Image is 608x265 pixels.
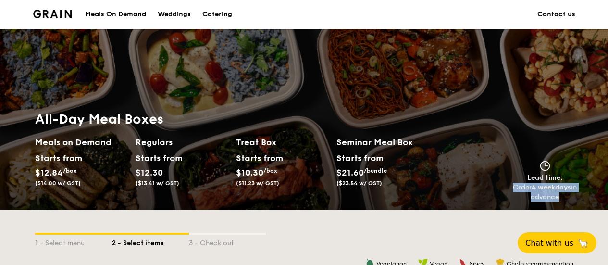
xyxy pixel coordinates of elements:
img: Grain [33,10,72,18]
span: Chat with us [525,239,573,248]
span: /bundle [364,167,387,174]
span: ($11.23 w/ GST) [236,180,279,187]
span: 🦙 [577,238,589,249]
span: $10.30 [236,167,263,178]
div: 3 - Check out [189,235,266,248]
div: 2 - Select items [112,235,189,248]
span: Lead time: [527,174,563,182]
div: Starts from [236,151,279,165]
span: /box [63,167,77,174]
h2: Treat Box [236,136,329,149]
h2: Seminar Meal Box [336,136,437,149]
span: $21.60 [336,167,364,178]
span: ($14.00 w/ GST) [35,180,81,187]
h2: Meals on Demand [35,136,128,149]
span: ($23.54 w/ GST) [336,180,382,187]
span: /box [263,167,277,174]
a: Logotype [33,10,72,18]
div: Order in advance [513,183,577,202]
div: 1 - Select menu [35,235,112,248]
div: Starts from [35,151,78,165]
span: $12.84 [35,167,63,178]
h2: Regulars [136,136,228,149]
strong: 4 weekdays [532,183,571,191]
div: Starts from [336,151,383,165]
button: Chat with us🦙 [518,232,596,253]
h1: All-Day Meal Boxes [35,111,437,128]
img: icon-clock.2db775ea.svg [538,161,552,171]
span: ($13.41 w/ GST) [136,180,179,187]
span: $12.30 [136,167,163,178]
div: Starts from [136,151,178,165]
